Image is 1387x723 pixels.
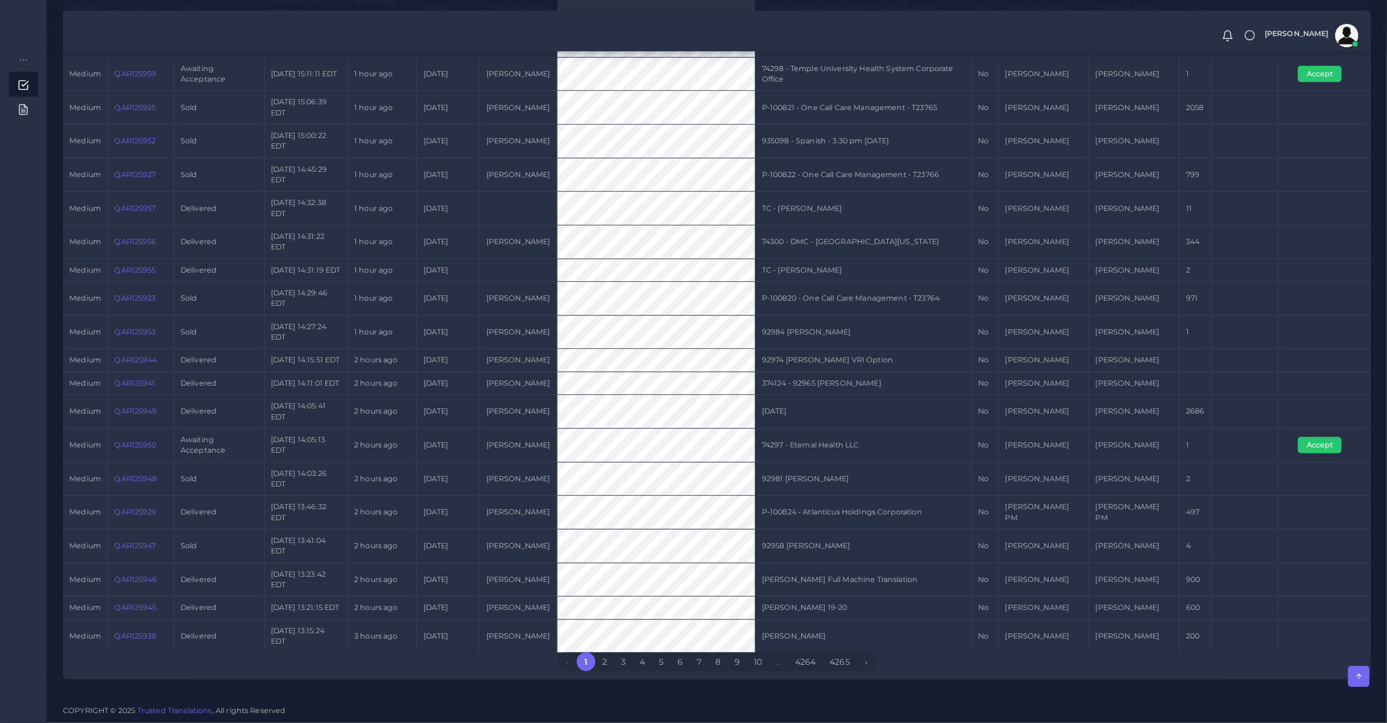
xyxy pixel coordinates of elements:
[264,225,347,259] td: [DATE] 14:31:22 EDT
[479,91,557,125] td: [PERSON_NAME]
[1335,24,1358,47] img: avatar
[174,125,264,158] td: Sold
[347,282,417,316] td: 1 hour ago
[998,529,1089,563] td: [PERSON_NAME]
[998,597,1089,619] td: [PERSON_NAME]
[1298,440,1350,449] a: Accept
[347,619,417,653] td: 3 hours ago
[577,653,595,671] span: 1
[264,428,347,462] td: [DATE] 14:05:13 EDT
[971,496,998,530] td: No
[417,462,479,496] td: [DATE]
[417,529,479,563] td: [DATE]
[264,315,347,349] td: [DATE] 14:27:24 EDT
[417,428,479,462] td: [DATE]
[1089,315,1179,349] td: [PERSON_NAME]
[1298,69,1350,77] a: Accept
[971,315,998,349] td: No
[755,496,971,530] td: P-100824 - Atlanticus Holdings Corporation
[347,225,417,259] td: 1 hour ago
[1179,225,1211,259] td: 344
[347,192,417,225] td: 1 hour ago
[347,372,417,394] td: 2 hours ago
[347,529,417,563] td: 2 hours ago
[174,282,264,316] td: Sold
[264,349,347,372] td: [DATE] 14:15:51 EDT
[479,349,557,372] td: [PERSON_NAME]
[971,91,998,125] td: No
[1179,597,1211,619] td: 600
[264,462,347,496] td: [DATE] 14:03:26 EDT
[417,259,479,281] td: [DATE]
[479,619,557,653] td: [PERSON_NAME]
[1179,395,1211,429] td: 2686
[479,395,557,429] td: [PERSON_NAME]
[971,57,998,91] td: No
[971,597,998,619] td: No
[69,603,101,612] span: medium
[998,192,1089,225] td: [PERSON_NAME]
[69,379,101,387] span: medium
[1089,529,1179,563] td: [PERSON_NAME]
[174,462,264,496] td: Sold
[69,327,101,336] span: medium
[755,529,971,563] td: 92958 [PERSON_NAME]
[971,192,998,225] td: No
[1089,395,1179,429] td: [PERSON_NAME]
[114,603,156,612] a: QAR125945
[479,282,557,316] td: [PERSON_NAME]
[747,653,769,671] a: 10
[264,563,347,597] td: [DATE] 13:23:42 EDT
[998,125,1089,158] td: [PERSON_NAME]
[174,597,264,619] td: Delivered
[755,349,971,372] td: 92974 [PERSON_NAME] VRI Option
[1089,349,1179,372] td: [PERSON_NAME]
[69,440,101,449] span: medium
[417,91,479,125] td: [DATE]
[479,158,557,192] td: [PERSON_NAME]
[998,225,1089,259] td: [PERSON_NAME]
[69,103,101,112] span: medium
[417,192,479,225] td: [DATE]
[63,704,286,717] span: COPYRIGHT © 2025
[347,57,417,91] td: 1 hour ago
[347,315,417,349] td: 1 hour ago
[114,541,156,550] a: QAR125947
[479,428,557,462] td: [PERSON_NAME]
[114,440,156,449] a: QAR125950
[1089,259,1179,281] td: [PERSON_NAME]
[114,136,156,145] a: QAR125952
[347,462,417,496] td: 2 hours ago
[755,619,971,653] td: [PERSON_NAME]
[971,395,998,429] td: No
[755,225,971,259] td: 74300 - DMC - [GEOGRAPHIC_DATA][US_STATE]
[264,395,347,429] td: [DATE] 14:05:41 EDT
[670,653,690,671] a: 6
[1089,282,1179,316] td: [PERSON_NAME]
[479,372,557,394] td: [PERSON_NAME]
[1089,428,1179,462] td: [PERSON_NAME]
[114,407,157,415] a: QAR125949
[998,282,1089,316] td: [PERSON_NAME]
[479,57,557,91] td: [PERSON_NAME]
[264,158,347,192] td: [DATE] 14:45:29 EDT
[69,69,101,78] span: medium
[823,653,856,671] a: 4265
[998,372,1089,394] td: [PERSON_NAME]
[1089,496,1179,530] td: [PERSON_NAME] PM
[1259,24,1363,47] a: [PERSON_NAME]avatar
[1089,192,1179,225] td: [PERSON_NAME]
[788,653,823,671] a: 4264
[1179,619,1211,653] td: 200
[264,529,347,563] td: [DATE] 13:41:04 EDT
[1179,428,1211,462] td: 1
[1179,57,1211,91] td: 1
[417,496,479,530] td: [DATE]
[174,57,264,91] td: Awaiting Acceptance
[479,315,557,349] td: [PERSON_NAME]
[755,91,971,125] td: P-100821 - One Call Care Management - T23765
[114,170,156,179] a: QAR125927
[998,462,1089,496] td: [PERSON_NAME]
[69,294,101,302] span: medium
[69,507,101,516] span: medium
